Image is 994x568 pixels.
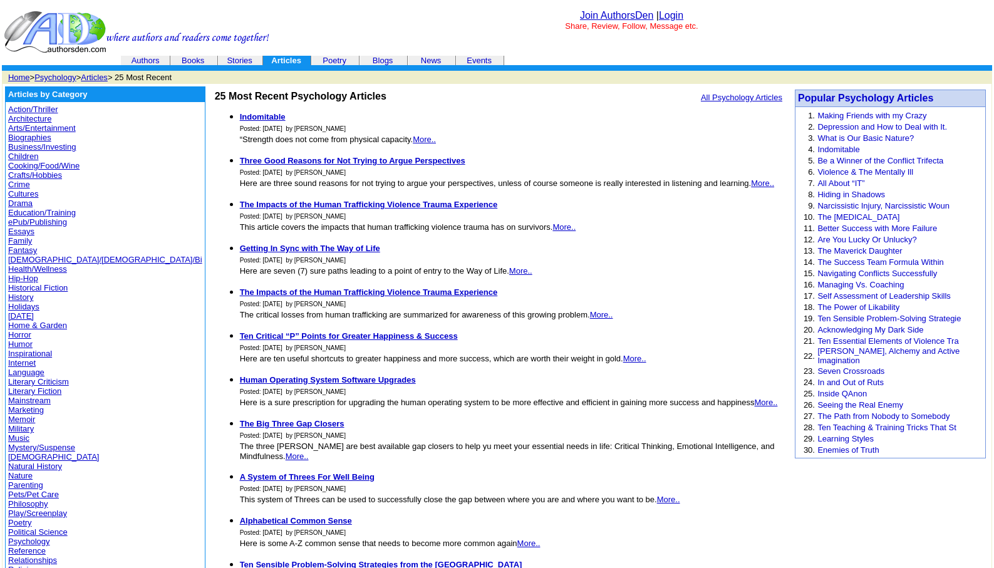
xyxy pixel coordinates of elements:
[182,56,204,65] a: Books
[8,443,75,452] a: Mystery/Suspense
[8,105,58,114] a: Action/Thriller
[817,246,902,256] a: The Maverick Daughter
[817,257,943,267] a: The Success Team Formula Within
[8,255,202,264] a: [DEMOGRAPHIC_DATA]/[DEMOGRAPHIC_DATA]/Bi
[817,167,913,177] a: Violence & The Mentally Ill
[804,224,815,233] font: 11.
[817,336,958,346] a: Ten Essential Elements of Violence Tra
[8,152,38,161] a: Children
[8,245,37,255] a: Fantasy
[817,366,884,376] a: Seven Crossroads
[817,201,949,210] a: Narcissistic Injury, Narcissistic Woun
[240,178,774,188] font: Here are three sound reasons for not trying to argue your perspectives, unless of course someone ...
[808,122,815,132] font: 2.
[8,405,44,415] a: Marketing
[817,378,884,387] a: In and Out of Ruts
[656,10,683,21] font: |
[659,10,683,21] a: Login
[455,60,456,61] img: cleardot.gif
[751,178,774,188] a: More..
[227,56,252,65] a: Stories
[817,145,859,154] a: Indomitable
[804,246,815,256] font: 13.
[817,156,943,165] a: Be a Winner of the Conflict Trifecta
[8,90,87,99] b: Articles by Category
[240,244,380,253] a: Getting In Sync with The Way of Life
[817,224,937,233] a: Better Success with More Failure
[8,199,33,208] a: Drama
[817,314,961,323] a: Ten Sensible Problem-Solving Strategie
[808,145,815,154] font: 4.
[240,213,346,220] font: Posted: [DATE] by [PERSON_NAME]
[804,351,815,361] font: 22.
[240,375,416,385] b: Human Operating System Software Upgrades
[623,354,646,363] a: More..
[817,178,864,188] a: All About “IT”
[817,212,899,222] a: The [MEDICAL_DATA]
[8,368,44,377] a: Language
[240,266,532,276] font: Here are seven (7) sure paths leading to a point of entry to the Way of Life.
[240,495,680,504] font: This system of Threes can be used to successfully close the gap between where you are and where y...
[657,495,680,504] a: More..
[817,133,914,143] a: What is Our Basic Nature?
[8,227,34,236] a: Essays
[817,400,903,410] a: Seeing the Real Enemy
[407,60,408,61] img: cleardot.gif
[240,539,541,548] font: Here is some A-Z common sense that needs to become more common again
[421,56,442,65] a: News
[8,555,57,565] a: Relationships
[8,396,51,405] a: Mainstream
[122,60,122,61] img: cleardot.gif
[755,398,778,407] a: More..
[81,73,108,82] a: Articles
[240,529,346,536] font: Posted: [DATE] by [PERSON_NAME]
[240,287,498,297] a: The Impacts of the Human Trafficking Violence Trauma Experience
[8,462,62,471] a: Natural History
[240,200,498,209] a: The Impacts of the Human Trafficking Violence Trauma Experience
[8,283,68,292] a: Historical Fiction
[8,217,67,227] a: ePub/Publishing
[240,388,346,395] font: Posted: [DATE] by [PERSON_NAME]
[804,366,815,376] font: 23.
[565,21,698,31] font: Share, Review, Follow, Message etc.
[8,499,48,509] a: Philosophy
[8,537,49,546] a: Psychology
[804,336,815,346] font: 21.
[8,189,38,199] a: Cultures
[8,433,29,443] a: Music
[817,346,960,365] a: [PERSON_NAME], Alchemy and Active Imagination
[808,201,815,210] font: 9.
[804,389,815,398] font: 25.
[804,257,815,267] font: 14.
[8,377,69,386] a: Literary Criticism
[798,93,933,103] a: Popular Psychology Articles
[4,10,269,54] img: header_logo2.gif
[240,301,346,307] font: Posted: [DATE] by [PERSON_NAME]
[132,56,160,65] a: Authors
[240,331,458,341] a: Ten Critical “P” Points for Greater Happiness & Success
[240,354,646,363] font: Here are ten useful shortcuts to greater happiness and more success, which are worth their weight...
[8,292,33,302] a: History
[311,60,312,61] img: cleardot.gif
[517,539,541,548] a: More..
[701,93,782,102] a: All Psychology Articles
[817,122,947,132] a: Depression and How to Deal with It.
[240,156,465,165] a: Three Good Reasons for Not Trying to Argue Perspectives
[263,60,264,61] img: cleardot.gif
[240,485,346,492] font: Posted: [DATE] by [PERSON_NAME]
[8,415,35,424] a: Memoir
[8,208,76,217] a: Education/Training
[804,212,815,222] font: 10.
[8,161,80,170] a: Cooking/Food/Wine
